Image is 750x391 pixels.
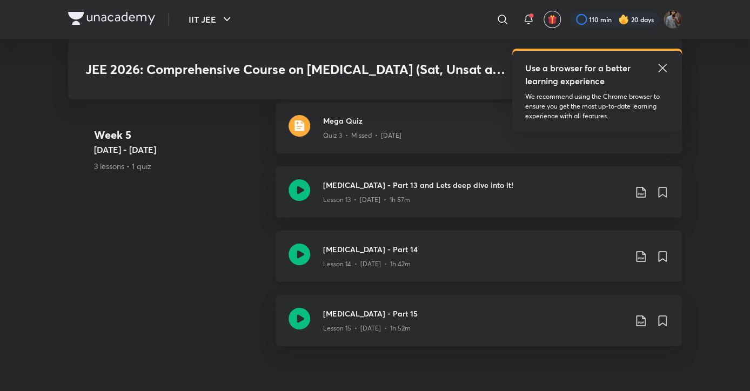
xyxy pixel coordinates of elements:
[276,231,682,295] a: [MEDICAL_DATA] - Part 14Lesson 14 • [DATE] • 1h 42m
[618,14,629,25] img: streak
[525,92,669,121] p: We recommend using the Chrome browser to ensure you get the most up-to-date learning experience w...
[94,143,267,156] h5: [DATE] - [DATE]
[323,131,401,140] p: Quiz 3 • Missed • [DATE]
[525,62,633,87] h5: Use a browser for a better learning experience
[94,160,267,172] p: 3 lessons • 1 quiz
[94,127,267,143] h4: Week 5
[323,195,410,205] p: Lesson 13 • [DATE] • 1h 57m
[323,323,411,333] p: Lesson 15 • [DATE] • 1h 52m
[323,259,411,269] p: Lesson 14 • [DATE] • 1h 42m
[68,12,155,25] img: Company Logo
[68,12,155,28] a: Company Logo
[323,244,626,255] h3: [MEDICAL_DATA] - Part 14
[547,15,557,24] img: avatar
[323,115,669,126] h3: Mega Quiz
[544,11,561,28] button: avatar
[85,62,508,77] h3: JEE 2026: Comprehensive Course on [MEDICAL_DATA] (Sat, Unsat and Aromatic)
[276,295,682,359] a: [MEDICAL_DATA] - Part 15Lesson 15 • [DATE] • 1h 52m
[182,9,240,30] button: IIT JEE
[323,308,626,319] h3: [MEDICAL_DATA] - Part 15
[276,166,682,231] a: [MEDICAL_DATA] - Part 13 and Lets deep dive into it!Lesson 13 • [DATE] • 1h 57m
[276,102,682,166] a: quizMega QuizQuiz 3 • Missed • [DATE]
[664,10,682,29] img: Shivam Munot
[289,115,310,137] img: quiz
[323,179,626,191] h3: [MEDICAL_DATA] - Part 13 and Lets deep dive into it!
